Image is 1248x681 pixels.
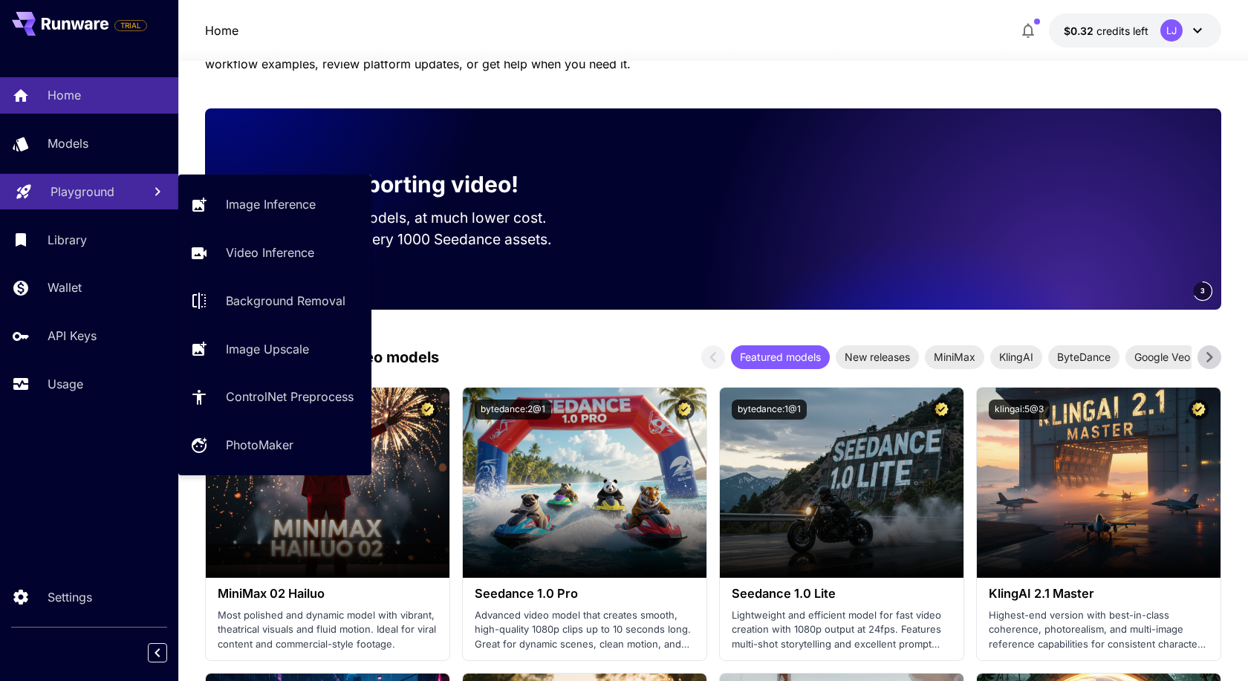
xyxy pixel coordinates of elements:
[226,244,314,261] p: Video Inference
[114,16,147,34] span: Add your payment card to enable full platform functionality.
[270,168,519,201] p: Now supporting video!
[178,235,371,271] a: Video Inference
[218,587,438,601] h3: MiniMax 02 Hailuo
[226,436,293,454] p: PhotoMaker
[1160,19,1183,42] div: LJ
[720,388,963,578] img: alt
[205,22,238,39] nav: breadcrumb
[48,375,83,393] p: Usage
[178,186,371,223] a: Image Inference
[1064,23,1148,39] div: $0.3231
[475,608,695,652] p: Advanced video model that creates smooth, high-quality 1080p clips up to 10 seconds long. Great f...
[932,400,952,420] button: Certified Model – Vetted for best performance and includes a commercial license.
[417,400,438,420] button: Certified Model – Vetted for best performance and includes a commercial license.
[48,278,82,296] p: Wallet
[48,134,88,152] p: Models
[218,608,438,652] p: Most polished and dynamic model with vibrant, theatrical visuals and fluid motion. Ideal for vira...
[226,292,345,310] p: Background Removal
[178,330,371,367] a: Image Upscale
[51,183,114,201] p: Playground
[989,587,1209,601] h3: KlingAI 2.1 Master
[205,22,238,39] p: Home
[836,349,919,365] span: New releases
[1125,349,1199,365] span: Google Veo
[115,20,146,31] span: TRIAL
[732,608,952,652] p: Lightweight and efficient model for fast video creation with 1080p output at 24fps. Features mult...
[475,587,695,601] h3: Seedance 1.0 Pro
[178,379,371,415] a: ControlNet Preprocess
[48,231,87,249] p: Library
[48,327,97,345] p: API Keys
[977,388,1221,578] img: alt
[1049,13,1221,48] button: $0.3231
[226,388,354,405] p: ControlNet Preprocess
[925,349,984,365] span: MiniMax
[226,340,309,358] p: Image Upscale
[1048,349,1119,365] span: ByteDance
[675,400,695,420] button: Certified Model – Vetted for best performance and includes a commercial license.
[732,587,952,601] h3: Seedance 1.0 Lite
[1189,400,1209,420] button: Certified Model – Vetted for best performance and includes a commercial license.
[229,229,575,250] p: Save up to $50 for every 1000 Seedance assets.
[463,388,706,578] img: alt
[475,400,551,420] button: bytedance:2@1
[48,588,92,606] p: Settings
[989,608,1209,652] p: Highest-end version with best-in-class coherence, photorealism, and multi-image reference capabil...
[1096,25,1148,37] span: credits left
[159,639,178,666] div: Collapse sidebar
[731,349,830,365] span: Featured models
[48,86,81,104] p: Home
[178,283,371,319] a: Background Removal
[148,643,167,662] button: Collapse sidebar
[732,400,807,420] button: bytedance:1@1
[226,195,316,213] p: Image Inference
[206,388,449,578] img: alt
[178,427,371,463] a: PhotoMaker
[229,207,575,229] p: Run the best video models, at much lower cost.
[1200,285,1205,296] span: 3
[990,349,1042,365] span: KlingAI
[1064,25,1096,37] span: $0.32
[989,400,1050,420] button: klingai:5@3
